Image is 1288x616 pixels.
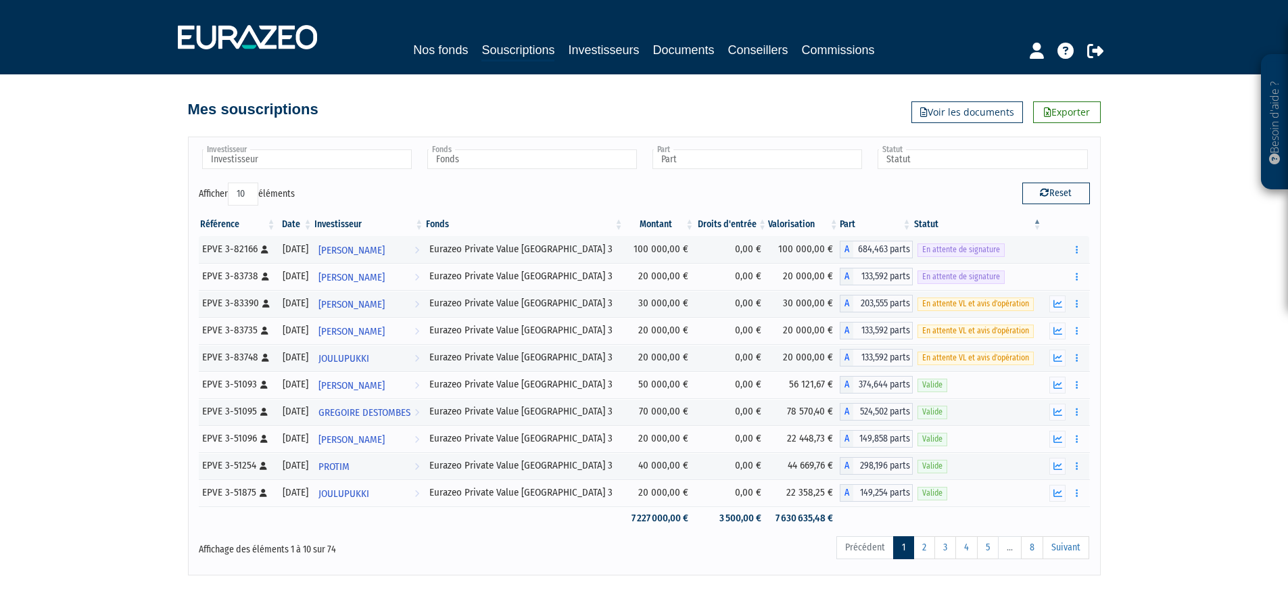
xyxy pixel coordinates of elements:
span: JOULUPUKKI [318,346,369,371]
a: Investisseurs [568,41,639,60]
span: 524,502 parts [853,403,913,421]
a: [PERSON_NAME] [313,290,425,317]
span: A [840,484,853,502]
td: 0,00 € [695,236,768,263]
div: A - Eurazeo Private Value Europe 3 [840,457,913,475]
div: EPVE 3-83735 [202,323,272,337]
th: Référence : activer pour trier la colonne par ordre croissant [199,213,277,236]
span: A [840,241,853,258]
i: Voir l'investisseur [414,400,419,425]
a: Commissions [802,41,875,60]
a: [PERSON_NAME] [313,236,425,263]
i: Voir l'investisseur [414,454,419,479]
div: [DATE] [282,296,309,310]
span: [PERSON_NAME] [318,265,385,290]
i: Voir l'investisseur [414,265,419,290]
span: A [840,457,853,475]
label: Afficher éléments [199,183,295,206]
th: Statut : activer pour trier la colonne par ordre d&eacute;croissant [913,213,1043,236]
i: Voir l'investisseur [414,238,419,263]
a: GREGOIRE DESTOMBES [313,398,425,425]
img: 1732889491-logotype_eurazeo_blanc_rvb.png [178,25,317,49]
div: A - Eurazeo Private Value Europe 3 [840,295,913,312]
a: Voir les documents [911,101,1023,123]
span: En attente de signature [917,270,1005,283]
div: Eurazeo Private Value [GEOGRAPHIC_DATA] 3 [429,404,619,419]
div: EPVE 3-51254 [202,458,272,473]
th: Valorisation: activer pour trier la colonne par ordre croissant [768,213,840,236]
td: 0,00 € [695,452,768,479]
div: EPVE 3-83738 [202,269,272,283]
td: 40 000,00 € [625,452,696,479]
span: 133,592 parts [853,268,913,285]
td: 20 000,00 € [625,344,696,371]
td: 100 000,00 € [625,236,696,263]
td: 20 000,00 € [625,317,696,344]
div: Eurazeo Private Value [GEOGRAPHIC_DATA] 3 [429,323,619,337]
span: [PERSON_NAME] [318,238,385,263]
div: EPVE 3-51095 [202,404,272,419]
div: EPVE 3-51093 [202,377,272,392]
i: [Français] Personne physique [260,462,267,470]
div: EPVE 3-51875 [202,485,272,500]
td: 3 500,00 € [695,506,768,530]
select: Afficheréléments [228,183,258,206]
span: A [840,376,853,394]
th: Droits d'entrée: activer pour trier la colonne par ordre croissant [695,213,768,236]
td: 44 669,76 € [768,452,840,479]
td: 20 000,00 € [625,479,696,506]
td: 20 000,00 € [625,263,696,290]
div: A - Eurazeo Private Value Europe 3 [840,241,913,258]
div: [DATE] [282,323,309,337]
i: [Français] Personne physique [260,435,268,443]
td: 20 000,00 € [768,344,840,371]
div: A - Eurazeo Private Value Europe 3 [840,268,913,285]
td: 70 000,00 € [625,398,696,425]
td: 56 121,67 € [768,371,840,398]
div: Eurazeo Private Value [GEOGRAPHIC_DATA] 3 [429,485,619,500]
a: JOULUPUKKI [313,479,425,506]
i: Voir l'investisseur [414,427,419,452]
div: Eurazeo Private Value [GEOGRAPHIC_DATA] 3 [429,458,619,473]
span: A [840,295,853,312]
span: En attente VL et avis d'opération [917,325,1034,337]
div: [DATE] [282,350,309,364]
td: 22 448,73 € [768,425,840,452]
button: Reset [1022,183,1090,204]
div: [DATE] [282,404,309,419]
div: [DATE] [282,431,309,446]
span: GREGOIRE DESTOMBES [318,400,410,425]
p: Besoin d'aide ? [1267,62,1283,183]
td: 0,00 € [695,263,768,290]
div: A - Eurazeo Private Value Europe 3 [840,349,913,366]
a: JOULUPUKKI [313,344,425,371]
div: EPVE 3-83748 [202,350,272,364]
i: Voir l'investisseur [414,481,419,506]
span: En attente de signature [917,243,1005,256]
td: 100 000,00 € [768,236,840,263]
div: [DATE] [282,458,309,473]
div: Eurazeo Private Value [GEOGRAPHIC_DATA] 3 [429,350,619,364]
span: 203,555 parts [853,295,913,312]
i: Voir l'investisseur [414,292,419,317]
span: A [840,268,853,285]
i: [Français] Personne physique [262,300,270,308]
td: 0,00 € [695,479,768,506]
span: A [840,322,853,339]
a: Documents [653,41,715,60]
span: Valide [917,487,947,500]
td: 7 227 000,00 € [625,506,696,530]
span: 684,463 parts [853,241,913,258]
td: 50 000,00 € [625,371,696,398]
td: 0,00 € [695,371,768,398]
a: Souscriptions [481,41,554,62]
a: [PERSON_NAME] [313,263,425,290]
span: En attente VL et avis d'opération [917,352,1034,364]
a: Exporter [1033,101,1101,123]
span: En attente VL et avis d'opération [917,298,1034,310]
td: 30 000,00 € [768,290,840,317]
i: Voir l'investisseur [414,373,419,398]
span: [PERSON_NAME] [318,292,385,317]
div: [DATE] [282,485,309,500]
th: Investisseur: activer pour trier la colonne par ordre croissant [313,213,425,236]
